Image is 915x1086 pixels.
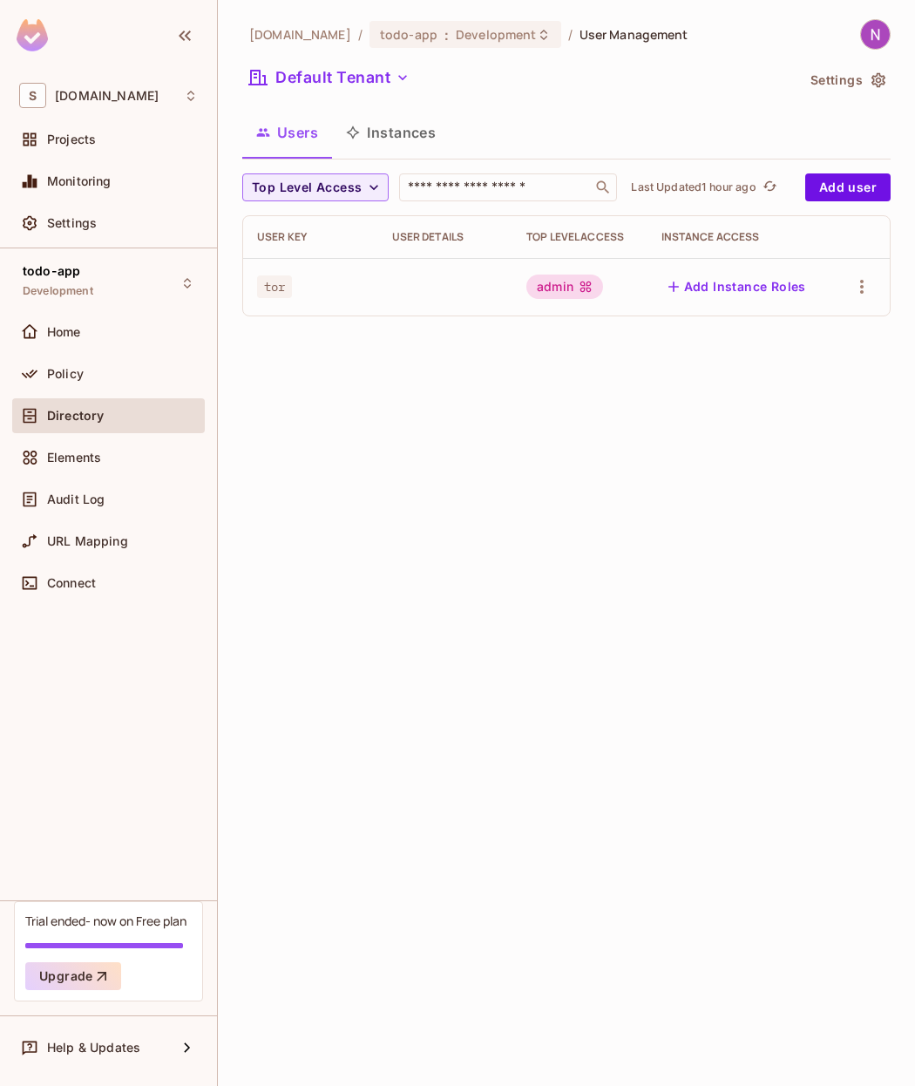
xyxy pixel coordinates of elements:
[803,66,891,94] button: Settings
[358,26,363,43] li: /
[25,913,186,929] div: Trial ended- now on Free plan
[23,284,93,298] span: Development
[47,132,96,146] span: Projects
[249,26,351,43] span: the active workspace
[526,275,603,299] div: admin
[332,111,450,154] button: Instances
[444,28,450,42] span: :
[861,20,890,49] img: Natapong Intarasuk
[47,576,96,590] span: Connect
[756,177,781,198] span: Click to refresh data
[47,367,84,381] span: Policy
[47,534,128,548] span: URL Mapping
[661,230,818,244] div: Instance Access
[23,264,80,278] span: todo-app
[456,26,536,43] span: Development
[19,83,46,108] span: S
[47,409,104,423] span: Directory
[25,962,121,990] button: Upgrade
[17,19,48,51] img: SReyMgAAAABJRU5ErkJggg==
[55,89,159,103] span: Workspace: skyviv.com
[47,174,112,188] span: Monitoring
[257,230,364,244] div: User Key
[242,64,417,92] button: Default Tenant
[47,492,105,506] span: Audit Log
[242,173,389,201] button: Top Level Access
[257,275,292,298] span: tor
[47,451,101,465] span: Elements
[47,325,81,339] span: Home
[661,273,813,301] button: Add Instance Roles
[47,1041,140,1055] span: Help & Updates
[568,26,573,43] li: /
[631,180,756,194] p: Last Updated 1 hour ago
[252,177,362,199] span: Top Level Access
[526,230,634,244] div: Top Level Access
[47,216,97,230] span: Settings
[392,230,499,244] div: User Details
[762,179,777,196] span: refresh
[242,111,332,154] button: Users
[579,26,688,43] span: User Management
[380,26,437,43] span: todo-app
[760,177,781,198] button: refresh
[805,173,891,201] button: Add user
